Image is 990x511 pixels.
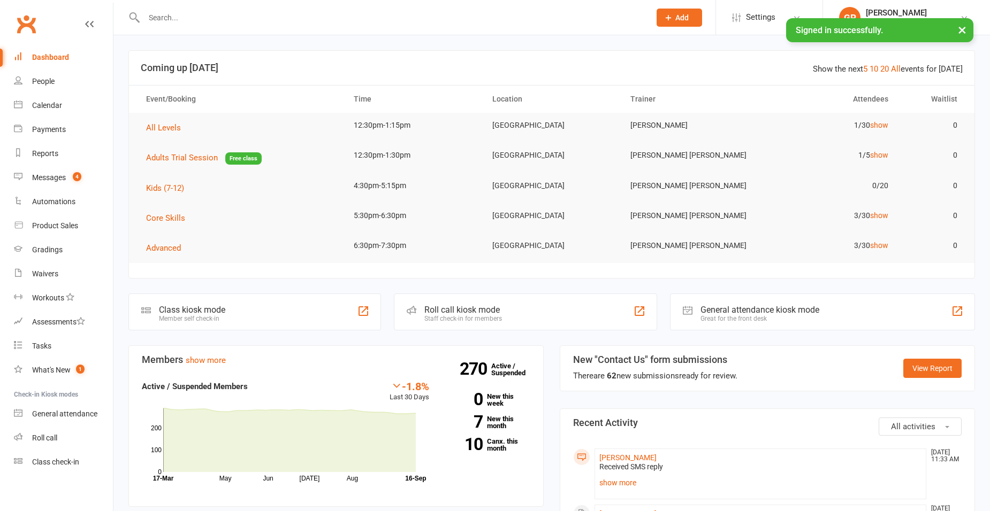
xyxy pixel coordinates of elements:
td: 5:30pm-6:30pm [344,203,483,228]
a: Roll call [14,426,113,450]
td: 6:30pm-7:30pm [344,233,483,258]
a: show [870,211,888,220]
div: Gradings [32,245,63,254]
td: 1/30 [759,113,898,138]
a: 20 [880,64,889,74]
span: Kids (7-12) [146,183,184,193]
td: 12:30pm-1:15pm [344,113,483,138]
td: 0 [898,233,967,258]
th: Attendees [759,86,898,113]
div: Tasks [32,342,51,350]
td: [PERSON_NAME] [PERSON_NAME] [621,203,759,228]
div: Great for the front desk [700,315,819,322]
a: People [14,69,113,94]
a: show [870,151,888,159]
div: Dashboard [32,53,69,61]
a: show more [599,475,922,490]
td: [PERSON_NAME] [621,113,759,138]
h3: New "Contact Us" form submissions [573,354,737,365]
div: Reports [32,149,58,158]
button: Add [657,9,702,27]
button: Adults Trial SessionFree class [146,151,262,165]
span: Advanced [146,243,181,253]
time: [DATE] 11:33 AM [926,449,961,463]
span: 1 [76,365,85,374]
td: [GEOGRAPHIC_DATA] [483,143,621,168]
a: Calendar [14,94,113,118]
span: All Levels [146,123,181,133]
div: What's New [32,366,71,374]
td: 0 [898,173,967,198]
strong: Active / Suspended Members [142,382,248,391]
div: Class kiosk mode [159,305,225,315]
h3: Members [142,354,530,365]
td: 3/30 [759,233,898,258]
div: -1.8% [390,380,429,392]
span: Signed in successfully. [796,25,883,35]
a: Assessments [14,310,113,334]
td: 1/5 [759,143,898,168]
td: [GEOGRAPHIC_DATA] [483,203,621,228]
h3: Recent Activity [573,417,962,428]
td: [GEOGRAPHIC_DATA] [483,233,621,258]
div: Payments [32,125,66,134]
strong: 0 [445,391,483,407]
div: Class check-in [32,458,79,466]
th: Waitlist [898,86,967,113]
td: [PERSON_NAME] [PERSON_NAME] [621,173,759,198]
a: 10 [870,64,878,74]
span: Adults Trial Session [146,153,218,162]
strong: 62 [607,371,616,381]
div: Product Sales [32,221,78,230]
button: Advanced [146,242,188,254]
button: All Levels [146,121,188,134]
div: Staff check-in for members [424,315,502,322]
a: Payments [14,118,113,142]
td: [GEOGRAPHIC_DATA] [483,113,621,138]
a: Automations [14,190,113,214]
a: Reports [14,142,113,166]
a: Gradings [14,238,113,262]
strong: 10 [445,436,483,452]
a: show more [186,355,226,365]
a: 270Active / Suspended [491,354,538,384]
td: 0 [898,203,967,228]
div: Roll call kiosk mode [424,305,502,315]
div: Automations [32,197,75,206]
a: 10Canx. this month [445,438,530,452]
th: Trainer [621,86,759,113]
td: 3/30 [759,203,898,228]
a: What's New1 [14,358,113,382]
a: Messages 4 [14,166,113,190]
td: 4:30pm-5:15pm [344,173,483,198]
div: Calendar [32,101,62,110]
div: There are new submissions ready for review. [573,369,737,382]
a: Workouts [14,286,113,310]
a: All [891,64,901,74]
a: show [870,241,888,250]
th: Event/Booking [136,86,344,113]
th: Time [344,86,483,113]
td: [GEOGRAPHIC_DATA] [483,173,621,198]
button: Kids (7-12) [146,182,192,195]
span: Add [675,13,689,22]
td: 0 [898,143,967,168]
span: 4 [73,172,81,181]
a: show [870,121,888,129]
div: General attendance [32,409,97,418]
button: All activities [879,417,962,436]
span: Free class [225,152,262,165]
strong: 270 [460,361,491,377]
a: Class kiosk mode [14,450,113,474]
div: Messages [32,173,66,182]
span: All activities [891,422,935,431]
a: Product Sales [14,214,113,238]
div: Roll call [32,433,57,442]
a: View Report [903,359,962,378]
div: Assessments [32,318,85,326]
div: Workouts [32,293,64,302]
td: 0 [898,113,967,138]
button: Core Skills [146,212,193,224]
div: Last 30 Days [390,380,429,403]
a: Dashboard [14,45,113,69]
